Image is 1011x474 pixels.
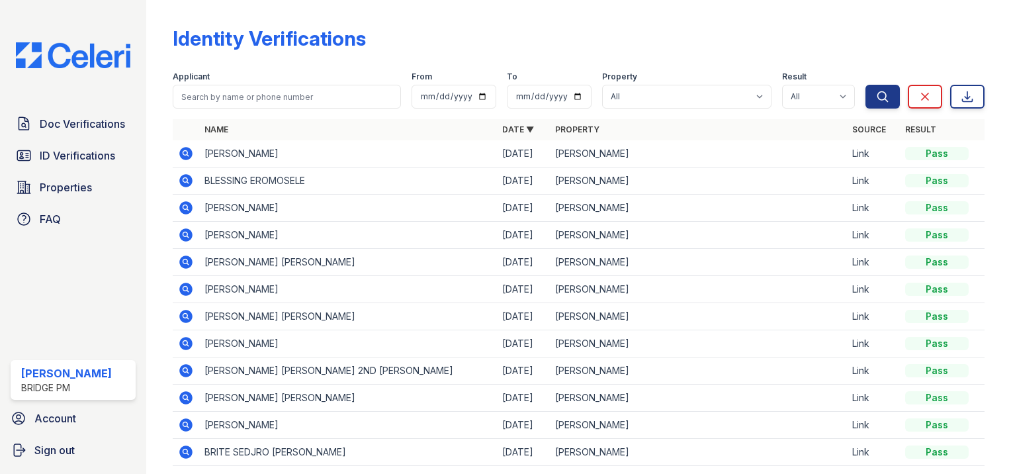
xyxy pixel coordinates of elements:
[11,206,136,232] a: FAQ
[11,174,136,201] a: Properties
[497,195,550,222] td: [DATE]
[21,365,112,381] div: [PERSON_NAME]
[847,249,900,276] td: Link
[905,256,969,269] div: Pass
[905,228,969,242] div: Pass
[847,140,900,167] td: Link
[550,385,847,412] td: [PERSON_NAME]
[905,124,936,134] a: Result
[550,167,847,195] td: [PERSON_NAME]
[905,201,969,214] div: Pass
[550,412,847,439] td: [PERSON_NAME]
[199,222,496,249] td: [PERSON_NAME]
[199,140,496,167] td: [PERSON_NAME]
[497,249,550,276] td: [DATE]
[847,195,900,222] td: Link
[905,337,969,350] div: Pass
[905,310,969,323] div: Pass
[497,167,550,195] td: [DATE]
[782,71,807,82] label: Result
[847,357,900,385] td: Link
[199,249,496,276] td: [PERSON_NAME] [PERSON_NAME]
[40,179,92,195] span: Properties
[847,303,900,330] td: Link
[173,85,401,109] input: Search by name or phone number
[34,410,76,426] span: Account
[40,116,125,132] span: Doc Verifications
[905,418,969,432] div: Pass
[847,412,900,439] td: Link
[199,439,496,466] td: BRITE SEDJRO [PERSON_NAME]
[497,385,550,412] td: [DATE]
[11,142,136,169] a: ID Verifications
[602,71,637,82] label: Property
[847,439,900,466] td: Link
[204,124,228,134] a: Name
[550,303,847,330] td: [PERSON_NAME]
[199,357,496,385] td: [PERSON_NAME] [PERSON_NAME] 2ND [PERSON_NAME]
[412,71,432,82] label: From
[497,222,550,249] td: [DATE]
[497,330,550,357] td: [DATE]
[5,405,141,432] a: Account
[40,211,61,227] span: FAQ
[550,222,847,249] td: [PERSON_NAME]
[905,391,969,404] div: Pass
[847,167,900,195] td: Link
[173,26,366,50] div: Identity Verifications
[199,412,496,439] td: [PERSON_NAME]
[497,357,550,385] td: [DATE]
[40,148,115,164] span: ID Verifications
[497,303,550,330] td: [DATE]
[497,439,550,466] td: [DATE]
[199,385,496,412] td: [PERSON_NAME] [PERSON_NAME]
[550,357,847,385] td: [PERSON_NAME]
[905,174,969,187] div: Pass
[550,195,847,222] td: [PERSON_NAME]
[905,364,969,377] div: Pass
[852,124,886,134] a: Source
[502,124,534,134] a: Date ▼
[11,111,136,137] a: Doc Verifications
[21,381,112,395] div: Bridge PM
[199,303,496,330] td: [PERSON_NAME] [PERSON_NAME]
[5,437,141,463] a: Sign out
[847,385,900,412] td: Link
[550,439,847,466] td: [PERSON_NAME]
[550,276,847,303] td: [PERSON_NAME]
[199,330,496,357] td: [PERSON_NAME]
[199,195,496,222] td: [PERSON_NAME]
[905,147,969,160] div: Pass
[507,71,517,82] label: To
[199,276,496,303] td: [PERSON_NAME]
[497,276,550,303] td: [DATE]
[550,330,847,357] td: [PERSON_NAME]
[173,71,210,82] label: Applicant
[199,167,496,195] td: BLESSING EROMOSELE
[847,276,900,303] td: Link
[555,124,599,134] a: Property
[905,283,969,296] div: Pass
[847,330,900,357] td: Link
[550,140,847,167] td: [PERSON_NAME]
[34,442,75,458] span: Sign out
[497,140,550,167] td: [DATE]
[905,446,969,459] div: Pass
[497,412,550,439] td: [DATE]
[550,249,847,276] td: [PERSON_NAME]
[5,42,141,68] img: CE_Logo_Blue-a8612792a0a2168367f1c8372b55b34899dd931a85d93a1a3d3e32e68fde9ad4.png
[847,222,900,249] td: Link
